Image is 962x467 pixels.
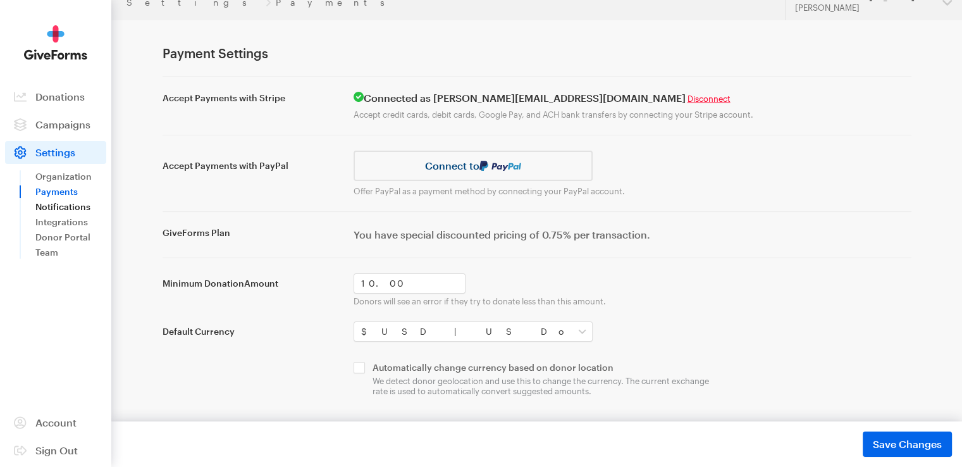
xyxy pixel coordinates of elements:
[873,437,942,452] span: Save Changes
[5,85,106,108] a: Donations
[5,113,106,136] a: Campaigns
[163,278,338,289] label: Minimum Donation
[354,296,911,306] p: Donors will see an error if they try to donate less than this amount.
[354,151,593,181] a: Connect to
[163,160,338,171] label: Accept Payments with PayPal
[35,215,106,230] a: Integrations
[479,161,521,171] img: paypal-036f5ec2d493c1c70c99b98eb3a666241af203a93f3fc3b8b64316794b4dcd3f.svg
[163,92,338,104] label: Accept Payments with Stripe
[354,186,911,196] p: Offer PayPal as a payment method by connecting your PayPal account.
[863,432,952,457] button: Save Changes
[244,278,278,289] span: Amount
[163,326,338,337] label: Default Currency
[5,411,106,434] a: Account
[35,90,85,103] span: Donations
[354,227,911,242] label: You have special discounted pricing of 0.75% per transaction.
[354,92,911,104] h4: Connected as [PERSON_NAME][EMAIL_ADDRESS][DOMAIN_NAME]
[163,46,911,61] h1: Payment Settings
[354,109,911,120] p: Accept credit cards, debit cards, Google Pay, and ACH bank transfers by connecting your Stripe ac...
[5,141,106,164] a: Settings
[354,273,466,294] input: 0.00
[35,169,106,184] a: Organization
[688,94,731,104] a: Disconnect
[35,416,77,428] span: Account
[35,118,90,130] span: Campaigns
[163,227,338,239] label: GiveForms Plan
[35,184,106,199] a: Payments
[35,245,106,260] a: Team
[35,230,106,245] a: Donor Portal
[5,439,106,462] a: Sign Out
[795,3,932,13] div: [PERSON_NAME]
[24,25,87,60] img: GiveForms
[35,444,78,456] span: Sign Out
[35,199,106,215] a: Notifications
[35,146,75,158] span: Settings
